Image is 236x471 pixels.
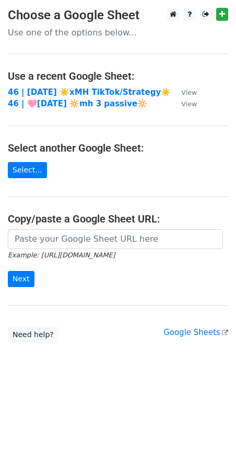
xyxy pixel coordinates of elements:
[8,162,47,178] a: Select...
[8,142,228,154] h4: Select another Google Sheet:
[181,100,197,108] small: View
[8,88,171,97] a: 46 | [DATE] ☀️xMH TikTok/Strategy☀️
[181,89,197,96] small: View
[8,27,228,38] p: Use one of the options below...
[8,251,115,259] small: Example: [URL][DOMAIN_NAME]
[8,70,228,82] h4: Use a recent Google Sheet:
[171,88,197,97] a: View
[8,213,228,225] h4: Copy/paste a Google Sheet URL:
[171,99,197,108] a: View
[8,229,223,249] input: Paste your Google Sheet URL here
[8,271,34,287] input: Next
[163,328,228,337] a: Google Sheets
[8,327,58,343] a: Need help?
[8,99,147,108] a: 46 | 🩷[DATE] 🔆mh 3 passive🔆
[8,8,228,23] h3: Choose a Google Sheet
